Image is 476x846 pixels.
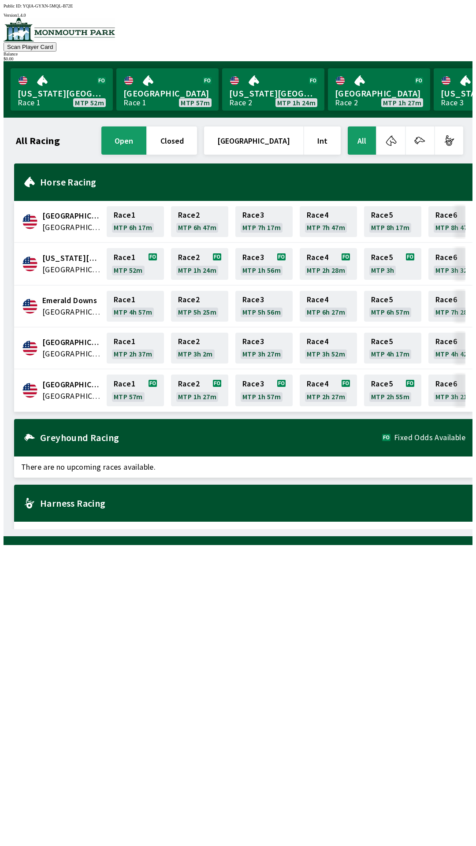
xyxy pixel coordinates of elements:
[114,380,135,387] span: Race 1
[42,337,101,348] span: Fairmount Park
[307,211,328,219] span: Race 4
[235,375,293,406] a: Race3MTP 1h 57m
[300,291,357,322] a: Race4MTP 6h 27m
[114,393,143,400] span: MTP 57m
[441,99,464,106] div: Race 3
[123,88,212,99] span: [GEOGRAPHIC_DATA]
[242,338,264,345] span: Race 3
[307,296,328,303] span: Race 4
[307,224,345,231] span: MTP 7h 47m
[242,296,264,303] span: Race 3
[307,267,345,274] span: MTP 2h 28m
[42,306,101,318] span: United States
[435,393,474,400] span: MTP 3h 21m
[178,338,200,345] span: Race 2
[304,126,341,155] button: Int
[114,296,135,303] span: Race 1
[40,500,465,507] h2: Harness Racing
[178,254,200,261] span: Race 2
[394,434,465,441] span: Fixed Odds Available
[114,211,135,219] span: Race 1
[242,350,281,357] span: MTP 3h 27m
[178,308,216,315] span: MTP 5h 25m
[107,206,164,237] a: Race1MTP 6h 17m
[435,267,474,274] span: MTP 3h 32m
[171,375,228,406] a: Race2MTP 1h 27m
[300,248,357,280] a: Race4MTP 2h 28m
[178,393,216,400] span: MTP 1h 27m
[114,254,135,261] span: Race 1
[242,254,264,261] span: Race 3
[40,434,382,441] h2: Greyhound Racing
[364,333,421,364] a: Race5MTP 4h 17m
[242,211,264,219] span: Race 3
[14,522,472,543] span: There are no upcoming races available.
[307,350,345,357] span: MTP 3h 52m
[40,178,465,186] h2: Horse Racing
[171,206,228,237] a: Race2MTP 6h 47m
[371,254,393,261] span: Race 5
[371,393,409,400] span: MTP 2h 55m
[242,267,281,274] span: MTP 1h 56m
[123,99,146,106] div: Race 1
[75,99,104,106] span: MTP 52m
[42,222,101,233] span: United States
[114,224,152,231] span: MTP 6h 17m
[335,88,423,99] span: [GEOGRAPHIC_DATA]
[18,88,106,99] span: [US_STATE][GEOGRAPHIC_DATA]
[277,99,316,106] span: MTP 1h 24m
[364,248,421,280] a: Race5MTP 3h
[348,126,376,155] button: All
[235,291,293,322] a: Race3MTP 5h 56m
[14,456,472,478] span: There are no upcoming races available.
[42,379,101,390] span: Monmouth Park
[23,4,73,8] span: YQIA-GYXN-5MQL-B72E
[107,333,164,364] a: Race1MTP 2h 37m
[371,224,409,231] span: MTP 8h 17m
[229,99,252,106] div: Race 2
[242,380,264,387] span: Race 3
[435,254,457,261] span: Race 6
[101,126,146,155] button: open
[4,56,472,61] div: $ 0.00
[178,350,213,357] span: MTP 3h 2m
[107,248,164,280] a: Race1MTP 52m
[114,267,143,274] span: MTP 52m
[335,99,358,106] div: Race 2
[371,296,393,303] span: Race 5
[235,206,293,237] a: Race3MTP 7h 17m
[171,248,228,280] a: Race2MTP 1h 24m
[307,254,328,261] span: Race 4
[307,308,345,315] span: MTP 6h 27m
[300,206,357,237] a: Race4MTP 7h 47m
[300,375,357,406] a: Race4MTP 2h 27m
[328,68,430,111] a: [GEOGRAPHIC_DATA]Race 2MTP 1h 27m
[114,338,135,345] span: Race 1
[178,296,200,303] span: Race 2
[114,350,152,357] span: MTP 2h 37m
[371,211,393,219] span: Race 5
[371,380,393,387] span: Race 5
[4,52,472,56] div: Balance
[178,380,200,387] span: Race 2
[371,350,409,357] span: MTP 4h 17m
[178,211,200,219] span: Race 2
[171,291,228,322] a: Race2MTP 5h 25m
[242,393,281,400] span: MTP 1h 57m
[435,211,457,219] span: Race 6
[4,4,472,8] div: Public ID:
[178,224,216,231] span: MTP 6h 47m
[307,380,328,387] span: Race 4
[147,126,197,155] button: closed
[114,308,152,315] span: MTP 4h 57m
[242,308,281,315] span: MTP 5h 56m
[435,380,457,387] span: Race 6
[235,333,293,364] a: Race3MTP 3h 27m
[235,248,293,280] a: Race3MTP 1h 56m
[371,308,409,315] span: MTP 6h 57m
[242,224,281,231] span: MTP 7h 17m
[435,350,474,357] span: MTP 4h 42m
[307,338,328,345] span: Race 4
[18,99,41,106] div: Race 1
[42,264,101,275] span: United States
